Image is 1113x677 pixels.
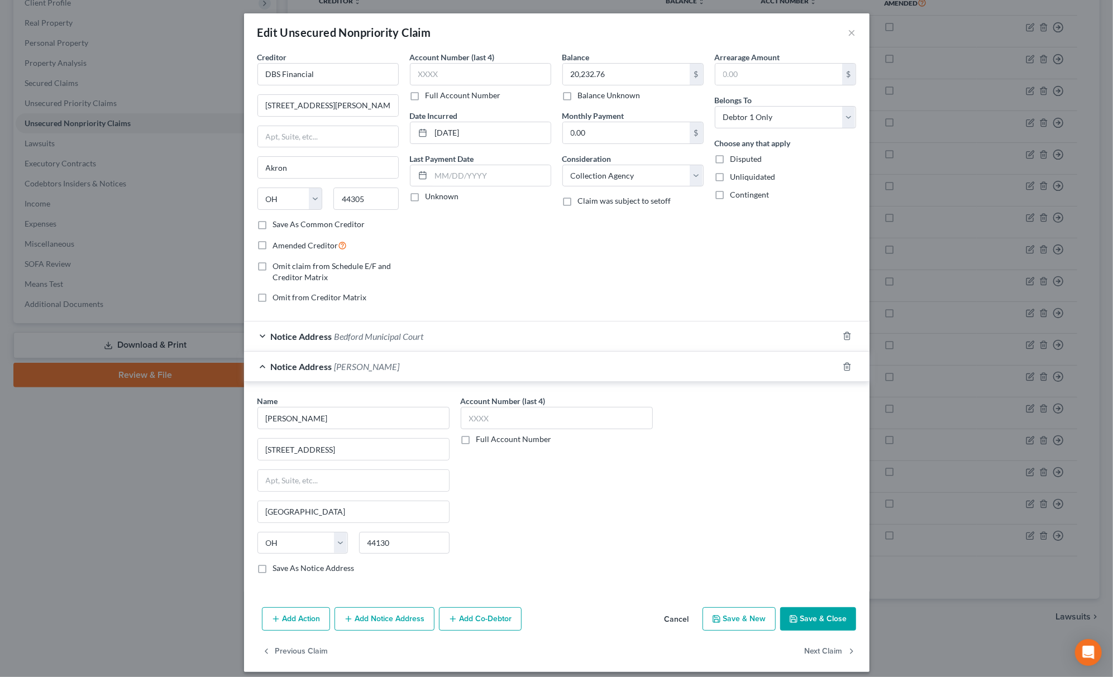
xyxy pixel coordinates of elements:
[578,90,641,101] label: Balance Unknown
[730,190,770,199] span: Contingent
[439,607,522,631] button: Add Co-Debtor
[431,122,551,143] input: MM/DD/YYYY
[578,196,671,205] span: Claim was subject to setoff
[335,331,424,342] span: Bedford Municipal Court
[715,95,752,105] span: Belongs To
[562,51,590,63] label: Balance
[410,110,458,122] label: Date Incurred
[258,95,398,116] input: Enter address...
[730,154,762,164] span: Disputed
[780,607,856,631] button: Save & Close
[273,292,367,302] span: Omit from Creditor Matrix
[562,110,624,122] label: Monthly Payment
[335,361,400,372] span: [PERSON_NAME]
[1075,639,1102,666] div: Open Intercom Messenger
[730,172,776,181] span: Unliquidated
[562,153,612,165] label: Consideration
[257,396,278,406] span: Name
[273,219,365,230] label: Save As Common Creditor
[426,90,501,101] label: Full Account Number
[257,63,399,85] input: Search creditor by name...
[410,63,551,85] input: XXXX
[715,51,780,63] label: Arrearage Amount
[258,501,449,522] input: Enter city...
[258,157,398,178] input: Enter city...
[715,137,791,149] label: Choose any that apply
[431,165,551,186] input: MM/DD/YYYY
[563,122,690,143] input: 0.00
[258,439,449,460] input: Enter address...
[461,407,653,429] input: XXXX
[335,607,434,631] button: Add Notice Address
[273,241,338,250] span: Amended Creditor
[848,26,856,39] button: ×
[656,608,698,631] button: Cancel
[257,52,287,62] span: Creditor
[426,191,459,202] label: Unknown
[359,532,450,554] input: Enter zip..
[476,434,552,445] label: Full Account Number
[258,470,449,491] input: Apt, Suite, etc...
[690,122,703,143] div: $
[271,331,332,342] span: Notice Address
[410,51,495,63] label: Account Number (last 4)
[842,64,856,85] div: $
[257,25,431,40] div: Edit Unsecured Nonpriority Claim
[257,407,450,429] input: Search by name...
[563,64,690,85] input: 0.00
[273,563,355,574] label: Save As Notice Address
[273,261,391,282] span: Omit claim from Schedule E/F and Creditor Matrix
[333,188,399,210] input: Enter zip...
[805,640,856,663] button: Next Claim
[262,607,330,631] button: Add Action
[258,126,398,147] input: Apt, Suite, etc...
[410,153,474,165] label: Last Payment Date
[715,64,842,85] input: 0.00
[262,640,328,663] button: Previous Claim
[703,607,776,631] button: Save & New
[271,361,332,372] span: Notice Address
[461,395,546,407] label: Account Number (last 4)
[690,64,703,85] div: $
